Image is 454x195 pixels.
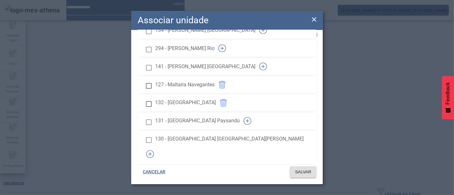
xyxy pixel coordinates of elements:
[138,166,170,178] button: CANCELAR
[155,63,255,70] span: 141 - [PERSON_NAME] [GEOGRAPHIC_DATA]
[442,76,454,119] button: Feedback - Mostrar pesquisa
[155,81,215,89] span: 127 - Maltaria Navegantes
[155,99,216,107] span: 132 - [GEOGRAPHIC_DATA]
[143,169,165,175] span: CANCELAR
[155,26,255,34] span: 134 - [PERSON_NAME] [GEOGRAPHIC_DATA]
[155,117,240,125] span: 131 - [GEOGRAPHIC_DATA] Paysandú
[290,166,316,178] button: SALVAR
[155,135,304,143] span: 130 - [GEOGRAPHIC_DATA] [GEOGRAPHIC_DATA][PERSON_NAME]
[138,13,208,27] h2: Associar unidade
[445,82,451,105] span: Feedback
[155,45,215,52] span: 294 - [PERSON_NAME] Rio
[295,169,311,175] span: SALVAR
